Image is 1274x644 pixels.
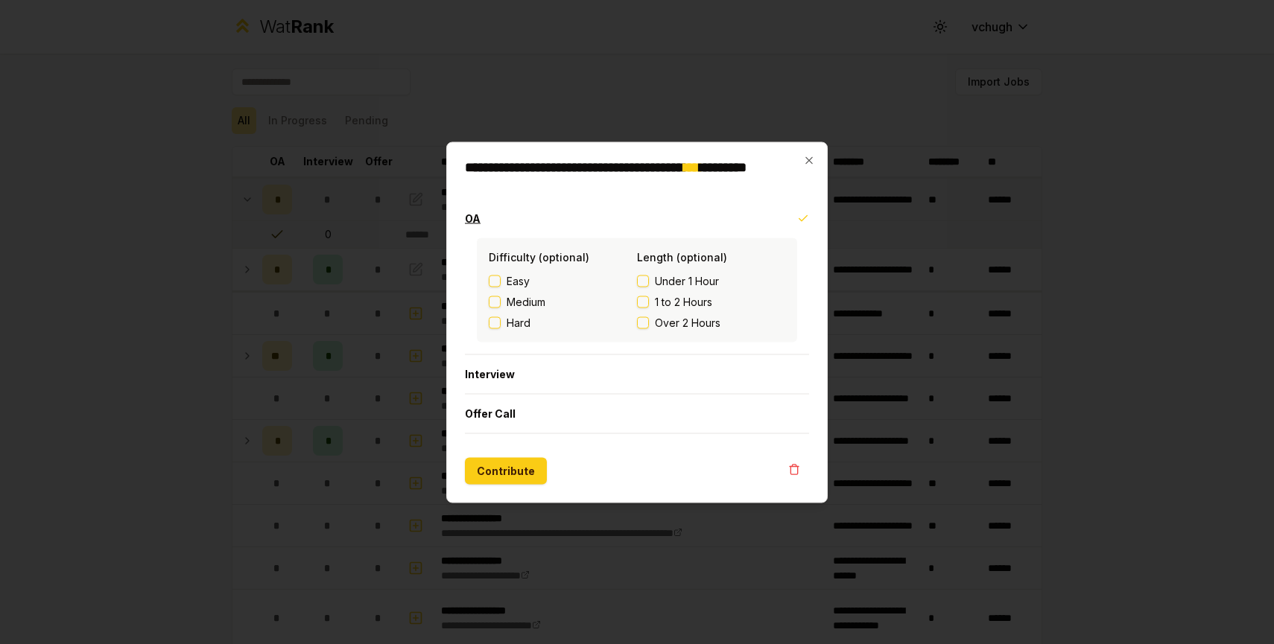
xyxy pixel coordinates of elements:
span: Medium [507,294,545,309]
div: OA [465,237,809,354]
button: OA [465,199,809,237]
button: Offer Call [465,394,809,433]
span: 1 to 2 Hours [655,294,712,309]
span: Over 2 Hours [655,315,720,330]
span: Under 1 Hour [655,273,719,288]
button: Contribute [465,457,547,484]
button: Interview [465,354,809,393]
label: Difficulty (optional) [489,250,589,263]
span: Easy [507,273,530,288]
label: Length (optional) [637,250,727,263]
button: 1 to 2 Hours [637,296,649,307]
button: Under 1 Hour [637,275,649,287]
button: Medium [489,296,501,307]
button: Easy [489,275,501,287]
button: Hard [489,316,501,328]
button: Over 2 Hours [637,316,649,328]
span: Hard [507,315,530,330]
